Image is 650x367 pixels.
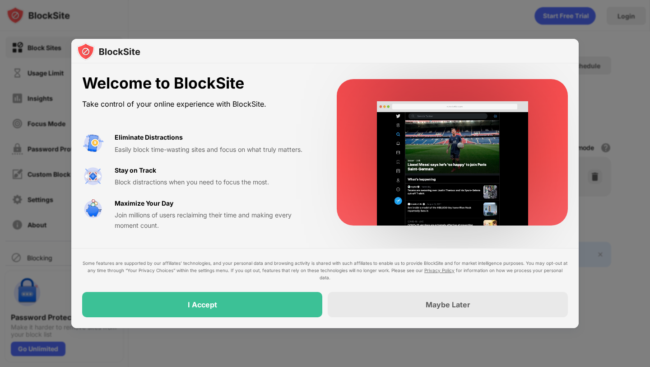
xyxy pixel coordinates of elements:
img: value-avoid-distractions.svg [82,132,104,154]
div: Some features are supported by our affiliates’ technologies, and your personal data and browsing ... [82,259,568,281]
div: Join millions of users reclaiming their time and making every moment count. [115,210,315,231]
div: I Accept [188,300,217,309]
div: Easily block time-wasting sites and focus on what truly matters. [115,145,315,155]
div: Take control of your online experience with BlockSite. [82,98,315,111]
div: Welcome to BlockSite [82,74,315,93]
img: value-focus.svg [82,165,104,187]
a: Privacy Policy [424,268,455,273]
div: Eliminate Distractions [115,132,183,142]
div: Block distractions when you need to focus the most. [115,177,315,187]
div: Maximize Your Day [115,198,173,208]
img: logo-blocksite.svg [77,42,140,61]
div: Maybe Later [426,300,470,309]
img: value-safe-time.svg [82,198,104,220]
div: Stay on Track [115,165,156,175]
